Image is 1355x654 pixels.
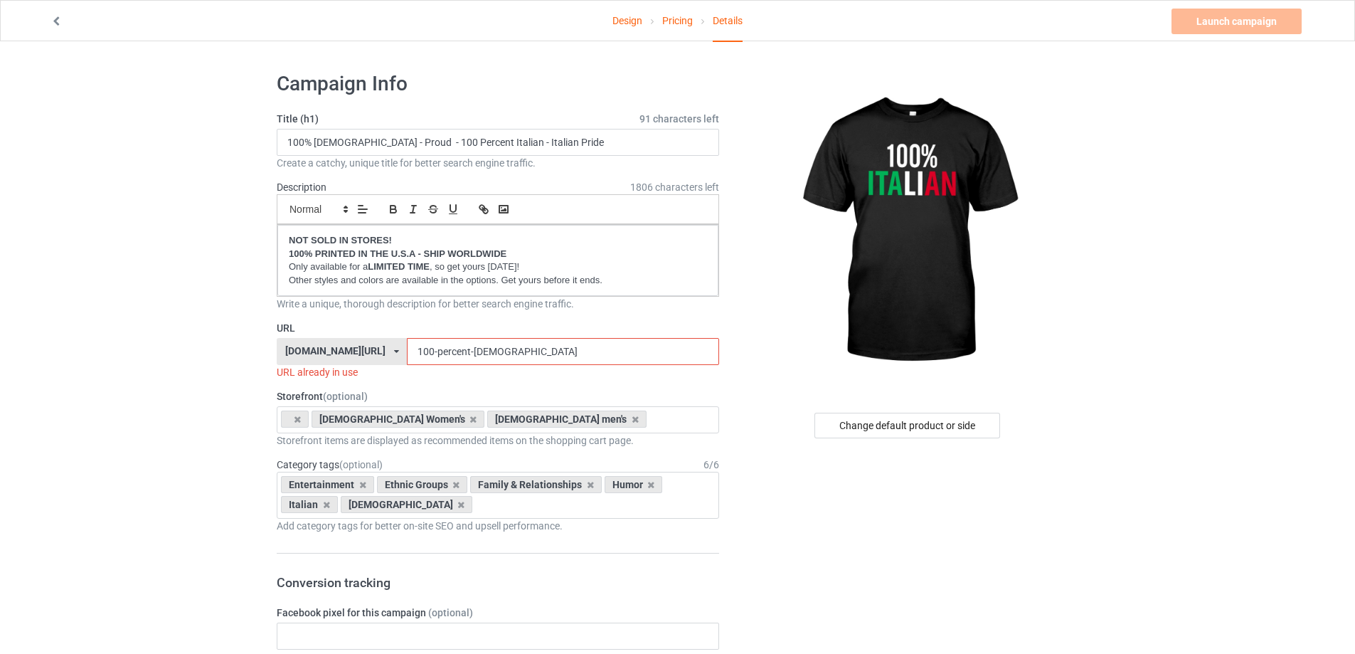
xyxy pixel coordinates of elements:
[662,1,693,41] a: Pricing
[281,496,338,513] div: Italian
[277,156,719,170] div: Create a catchy, unique title for better search engine traffic.
[277,458,383,472] label: Category tags
[713,1,743,42] div: Details
[277,71,719,97] h1: Campaign Info
[277,365,719,379] div: URL already in use
[277,181,326,193] label: Description
[630,180,719,194] span: 1806 characters left
[277,606,719,620] label: Facebook pixel for this campaign
[470,476,602,493] div: Family & Relationships
[323,391,368,402] span: (optional)
[281,476,374,493] div: Entertainment
[289,274,707,288] p: Other styles and colors are available in the options. Get yours before it ends.
[277,433,719,448] div: Storefront items are displayed as recommended items on the shopping cart page.
[285,346,386,356] div: [DOMAIN_NAME][URL]
[368,261,430,272] strong: LIMITED TIME
[277,389,719,404] label: Storefront
[277,574,719,591] h3: Conversion tracking
[814,413,1000,438] div: Change default product or side
[277,112,719,126] label: Title (h1)
[289,248,506,259] strong: 100% PRINTED IN THE U.S.A - SHIP WORLDWIDE
[703,458,719,472] div: 6 / 6
[339,459,383,470] span: (optional)
[612,1,642,41] a: Design
[639,112,719,126] span: 91 characters left
[289,260,707,274] p: Only available for a , so get yours [DATE]!
[312,411,485,428] div: [DEMOGRAPHIC_DATA] Women's
[605,476,663,493] div: Humor
[277,297,719,311] div: Write a unique, thorough description for better search engine traffic.
[377,476,468,493] div: Ethnic Groups
[428,607,473,618] span: (optional)
[277,321,719,335] label: URL
[289,235,392,246] strong: NOT SOLD IN STORES!
[277,519,719,533] div: Add category tags for better on-site SEO and upsell performance.
[341,496,473,513] div: [DEMOGRAPHIC_DATA]
[487,411,647,428] div: [DEMOGRAPHIC_DATA] men's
